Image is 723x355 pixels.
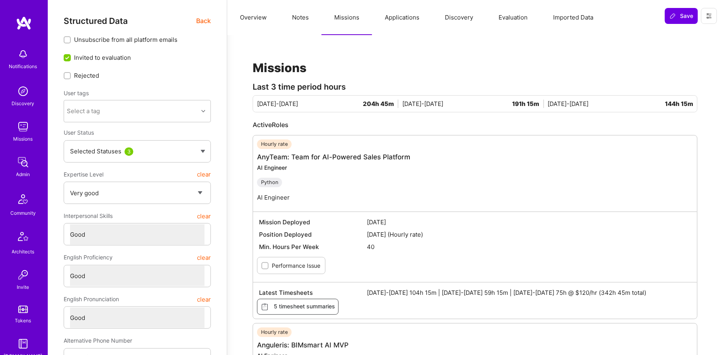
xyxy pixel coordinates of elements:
button: clear [197,250,211,265]
div: Missions [14,135,33,143]
div: Python [257,178,282,187]
span: Selected Statuses [70,147,121,155]
button: 5 timesheet summaries [257,299,339,315]
span: Interpersonal Skills [64,209,113,223]
span: Expertise Level [64,167,103,182]
span: English Proficiency [64,250,113,265]
span: Unsubscribe from all platform emails [74,35,177,44]
img: guide book [15,336,31,352]
span: Structured Data [64,16,128,26]
label: User tags [64,89,89,97]
span: English Pronunciation [64,292,119,306]
button: clear [197,167,211,182]
a: Anguleris: BIMsmart AI MVP [257,341,349,349]
div: Last 3 time period hours [253,83,698,91]
span: Back [196,16,211,26]
div: AI Engineer [257,164,411,171]
div: 3 [125,147,133,156]
p: AI Engineer [257,193,411,202]
span: [DATE] (Hourly rate) [367,230,692,239]
span: 40 [367,243,692,251]
span: [DATE]-[DATE] 104h 15m | [DATE]-[DATE] 59h 15m | [DATE]-[DATE] 75h @ $120/hr (342h 45m total) [367,288,692,297]
div: Tokens [15,316,31,325]
span: 204h 45m [363,100,398,108]
div: Hourly rate [257,139,292,149]
span: [DATE] [367,218,692,226]
span: Latest Timesheets [259,288,367,297]
div: Notifications [9,62,37,71]
i: icon Timesheets [261,303,269,311]
span: Min. Hours Per Week [259,243,367,251]
div: Admin [16,170,30,178]
button: clear [197,292,211,306]
i: icon Chevron [201,109,205,113]
div: [DATE]-[DATE] [402,100,548,108]
span: Rejected [74,71,99,80]
span: Invited to evaluation [74,53,131,62]
span: Position Deployed [259,230,367,239]
div: Active Roles [253,120,698,129]
a: AnyTeam: Team for AI-Powered Sales Platform [257,153,411,161]
div: Select a tag [67,107,100,116]
img: tokens [18,306,28,313]
span: 191h 15m [513,100,544,108]
span: 5 timesheet summaries [261,302,335,311]
img: Invite [15,267,31,283]
span: Alternative Phone Number [64,337,132,344]
button: clear [197,209,211,223]
button: Save [665,8,698,24]
div: Architects [12,247,35,256]
img: Community [14,190,33,209]
h1: Missions [253,61,698,75]
img: Architects [14,228,33,247]
label: Performance Issue [272,261,320,270]
div: [DATE]-[DATE] [257,100,402,108]
img: admin teamwork [15,154,31,170]
div: [DATE]-[DATE] [548,100,693,108]
div: Discovery [12,99,35,108]
img: caret [201,150,205,153]
img: bell [15,46,31,62]
div: Community [10,209,36,217]
div: Invite [17,283,29,291]
img: logo [16,16,32,30]
span: Mission Deployed [259,218,367,226]
span: 144h 15m [665,100,693,108]
img: discovery [15,83,31,99]
span: Save [670,12,693,20]
span: User Status [64,129,94,136]
img: teamwork [15,119,31,135]
div: Hourly rate [257,328,292,337]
